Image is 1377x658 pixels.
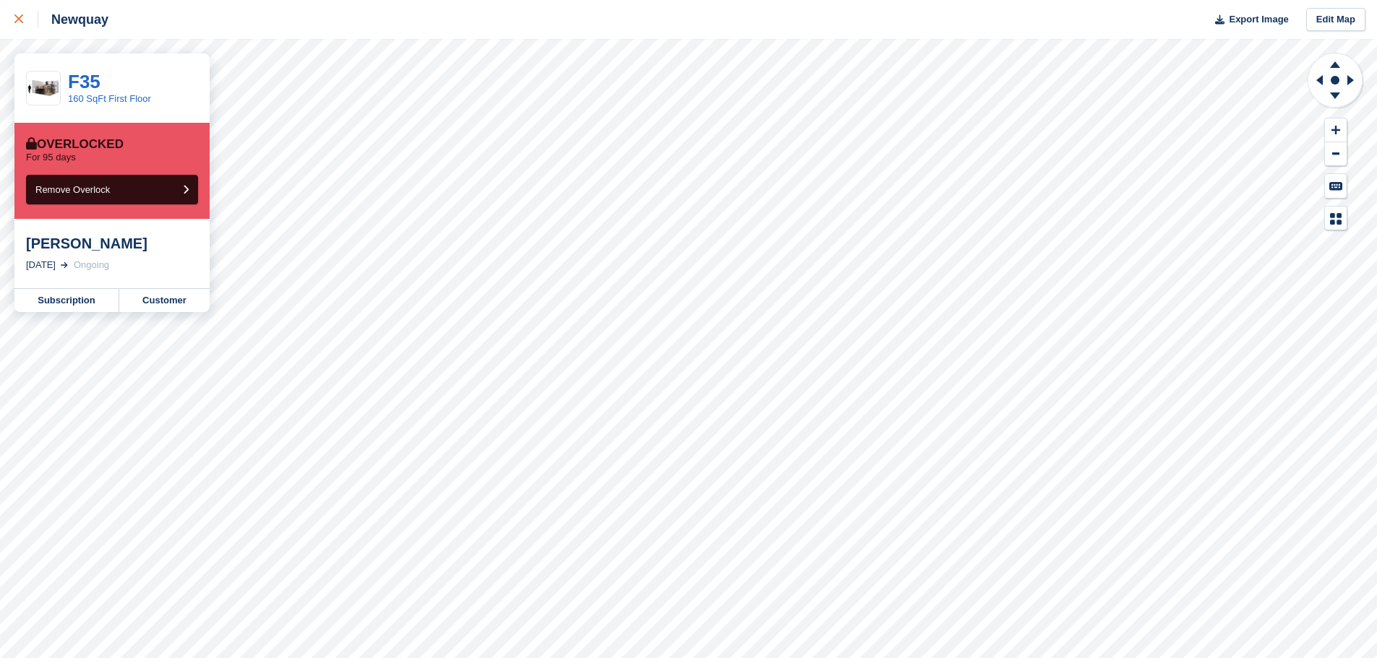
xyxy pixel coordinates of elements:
[74,258,109,272] div: Ongoing
[38,11,108,28] div: Newquay
[14,289,119,312] a: Subscription
[1325,118,1347,142] button: Zoom In
[119,289,210,312] a: Customer
[26,235,198,252] div: [PERSON_NAME]
[1229,12,1288,27] span: Export Image
[26,175,198,204] button: Remove Overlock
[1306,8,1365,32] a: Edit Map
[1325,142,1347,166] button: Zoom Out
[27,76,60,101] img: 150-sqft-unit.jpg
[1325,174,1347,198] button: Keyboard Shortcuts
[68,71,100,92] a: F35
[61,262,68,268] img: arrow-right-light-icn-cde0832a797a2874e46488d9cf13f60e5c3a73dbe684e267c42b8395dfbc2abf.svg
[26,137,124,152] div: Overlocked
[26,152,76,163] p: For 95 days
[26,258,56,272] div: [DATE]
[68,93,151,104] a: 160 SqFt First Floor
[1206,8,1289,32] button: Export Image
[1325,207,1347,230] button: Map Legend
[35,184,110,195] span: Remove Overlock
